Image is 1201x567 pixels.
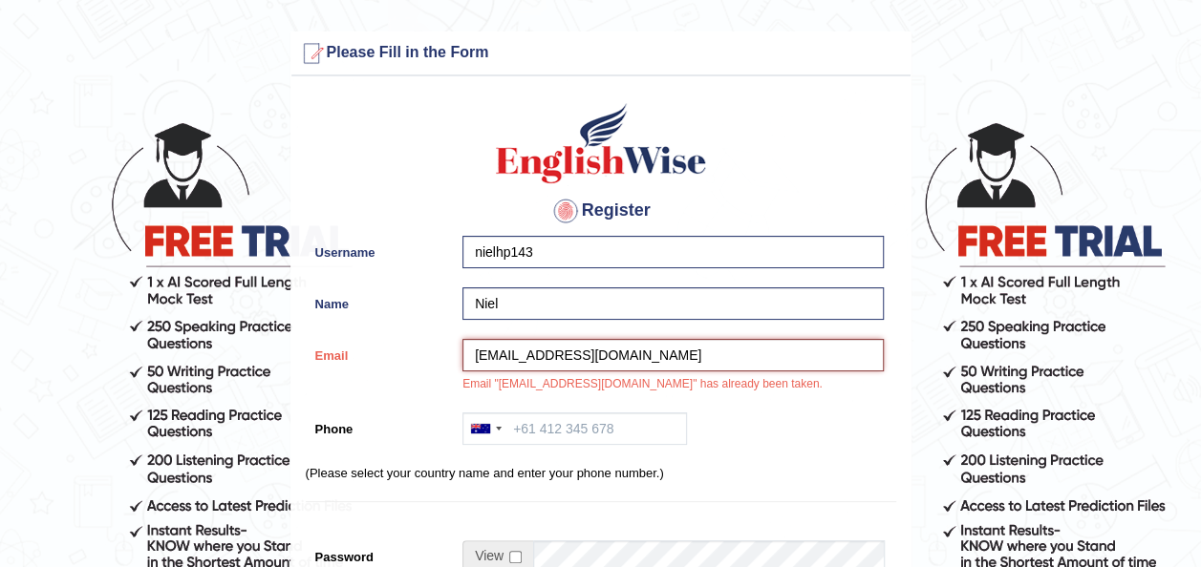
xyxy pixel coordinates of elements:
[492,100,710,186] img: Logo of English Wise create a new account for intelligent practice with AI
[462,412,687,445] input: +61 412 345 678
[306,412,454,438] label: Phone
[306,196,896,226] h4: Register
[306,236,454,262] label: Username
[509,551,522,563] input: Show/Hide Password
[306,540,454,566] label: Password
[296,38,906,69] h3: Please Fill in the Form
[306,339,454,365] label: Email
[463,413,507,444] div: Australia: +61
[306,287,454,313] label: Name
[306,464,896,482] p: (Please select your country name and enter your phone number.)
